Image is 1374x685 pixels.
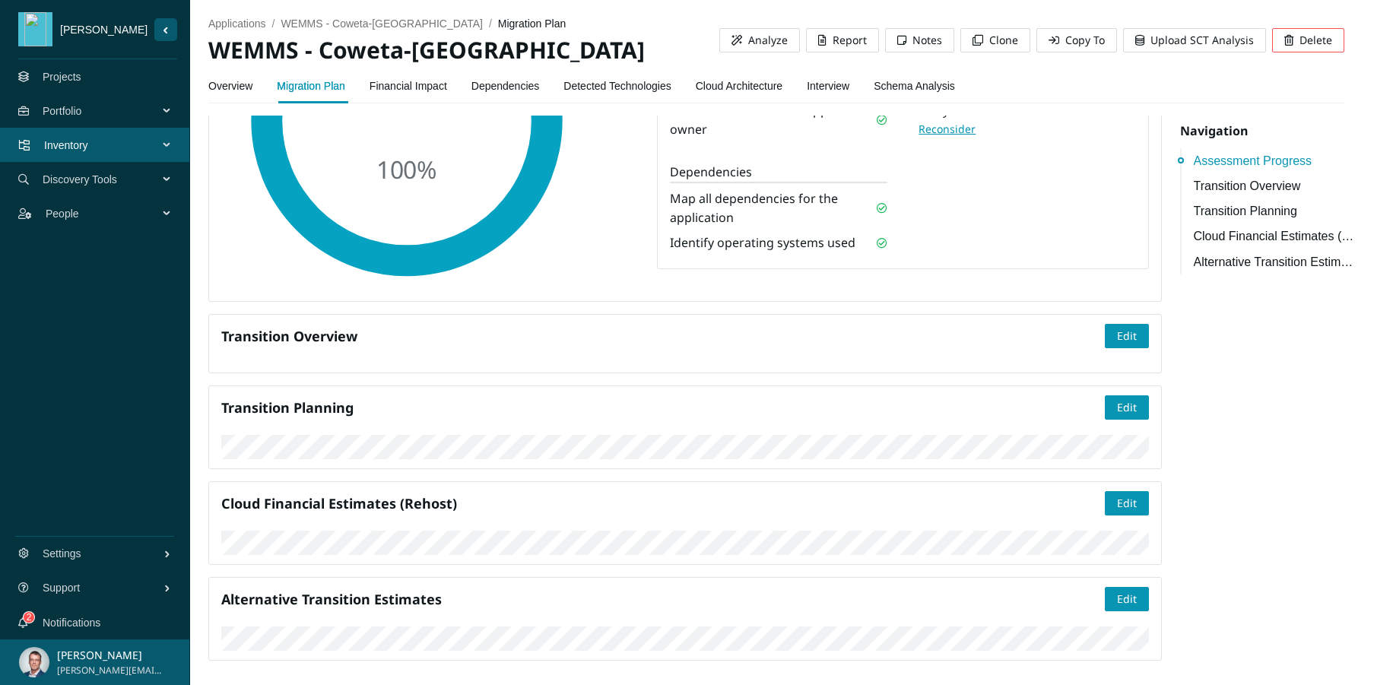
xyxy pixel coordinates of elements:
h2: WEMMS - Coweta-[GEOGRAPHIC_DATA] [208,35,719,66]
a: Transition Overview [1194,176,1354,195]
span: Discovery Tools [43,157,164,202]
text: 100 % [376,154,437,186]
a: Financial Impact [370,71,447,101]
span: Edit [1117,591,1137,607]
span: [PERSON_NAME] [52,21,154,38]
button: Notes [885,28,954,52]
h4: Cloud Financial Estimates (Rehost) [221,494,1105,513]
h4: Transition Planning [221,398,1105,417]
span: / [272,17,275,30]
button: Clone [960,28,1030,52]
a: Schema Analysis [874,71,955,101]
a: Alternative Transition Estimates [1194,252,1354,271]
button: Analyze [719,28,800,52]
span: Perform interview with application owner [670,101,877,139]
button: Upload SCT Analysis [1123,28,1266,52]
span: People [46,191,164,236]
span: Portfolio [43,88,164,134]
a: Migration Plan [277,71,345,101]
strong: Navigation [1180,122,1248,139]
span: Upload SCT Analysis [1150,32,1254,49]
span: Edit [1117,328,1137,344]
span: Notes [912,32,942,49]
a: Cloud Architecture [696,71,782,101]
span: Copy To [1065,32,1105,49]
span: Map all dependencies for the application [670,189,877,227]
span: Support [43,565,163,610]
button: Edit [1105,395,1149,420]
span: Reconsider [919,121,976,138]
img: weed.png [22,12,49,46]
span: Settings [43,531,163,576]
h4: Alternative Transition Estimates [221,590,1105,609]
span: Report [833,32,867,49]
sup: 2 [24,612,34,623]
button: Edit [1105,324,1149,348]
button: Edit [1105,491,1149,515]
h4: Transition Overview [221,327,1105,346]
p: [PERSON_NAME] [57,647,163,664]
a: Interview [807,71,849,101]
span: [PERSON_NAME][EMAIL_ADDRESS][PERSON_NAME][DOMAIN_NAME] [57,664,163,678]
button: Delete [1272,28,1344,52]
img: ALV-UjWsQkMoW9nxHe9rwzaG_aX_wxk6q3qw7Hi73jJ4F9Xlb7E7f2dJPM__jEDJOe1LQ28-D3cfcDTxo9UC2oXjxw9ksoH1S... [19,647,49,677]
span: Inventory [44,122,164,168]
span: / [489,17,492,30]
span: 2 [27,612,32,623]
button: Report [806,28,879,52]
span: Identify operating systems used [670,233,855,252]
a: WEMMS - Coweta-[GEOGRAPHIC_DATA] [281,17,483,30]
button: Copy To [1036,28,1117,52]
a: Assessment Progress [1194,151,1354,170]
span: migration plan [498,17,566,30]
button: Edit [1105,587,1149,611]
a: Transition Planning [1194,201,1354,220]
a: applications [208,17,266,30]
a: Dependencies [471,71,540,101]
span: Analyze [748,32,788,49]
span: Edit [1117,399,1137,416]
a: Notifications [43,617,100,629]
span: Edit [1117,495,1137,512]
button: Reconsider [918,120,976,138]
a: Overview [208,71,252,101]
span: Dependencies [670,163,887,183]
a: Cloud Financial Estimates (Rehost) [1194,227,1354,246]
a: Projects [43,71,81,83]
span: Clone [989,32,1018,49]
a: Detected Technologies [563,71,671,101]
span: Delete [1299,32,1332,49]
